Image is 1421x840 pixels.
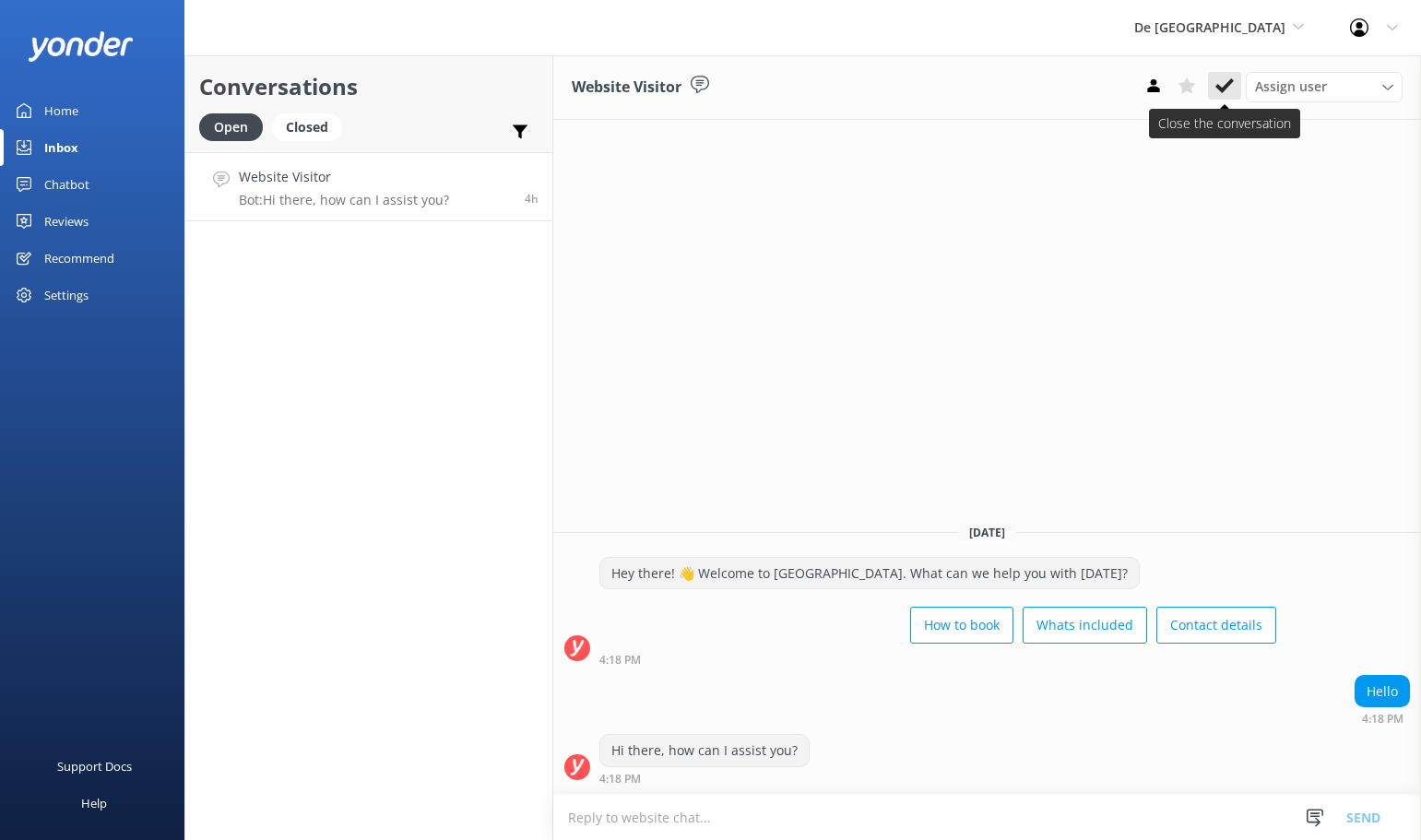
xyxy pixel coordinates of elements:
strong: 4:18 PM [599,774,641,785]
div: Hello [1356,676,1409,707]
button: Whats included [1023,607,1147,644]
a: Website VisitorBot:Hi there, how can I assist you?4h [185,152,552,221]
div: Closed [272,113,342,141]
span: [DATE] [958,525,1016,540]
div: Sep 16 2025 04:18pm (UTC -04:00) America/Caracas [599,653,1276,666]
a: Open [199,116,272,136]
div: Reviews [44,203,89,240]
div: Chatbot [44,166,89,203]
span: Sep 16 2025 04:18pm (UTC -04:00) America/Caracas [525,191,539,207]
p: Bot: Hi there, how can I assist you? [239,192,449,208]
button: How to book [910,607,1013,644]
div: Home [44,92,78,129]
h4: Website Visitor [239,167,449,187]
div: Inbox [44,129,78,166]
strong: 4:18 PM [1362,714,1403,725]
span: Assign user [1255,77,1327,97]
div: Recommend [44,240,114,277]
div: Open [199,113,263,141]
div: Hi there, how can I assist you? [600,735,809,766]
button: Contact details [1156,607,1276,644]
div: Sep 16 2025 04:18pm (UTC -04:00) America/Caracas [599,772,810,785]
strong: 4:18 PM [599,655,641,666]
div: Support Docs [57,748,132,785]
h3: Website Visitor [572,76,681,100]
div: Assign User [1246,72,1403,101]
div: Settings [44,277,89,314]
div: Hey there! 👋 Welcome to [GEOGRAPHIC_DATA]. What can we help you with [DATE]? [600,558,1139,589]
img: yonder-white-logo.png [28,31,134,62]
a: Closed [272,116,351,136]
div: Sep 16 2025 04:18pm (UTC -04:00) America/Caracas [1355,712,1410,725]
div: Help [81,785,107,822]
span: De [GEOGRAPHIC_DATA] [1134,18,1285,36]
h2: Conversations [199,69,539,104]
